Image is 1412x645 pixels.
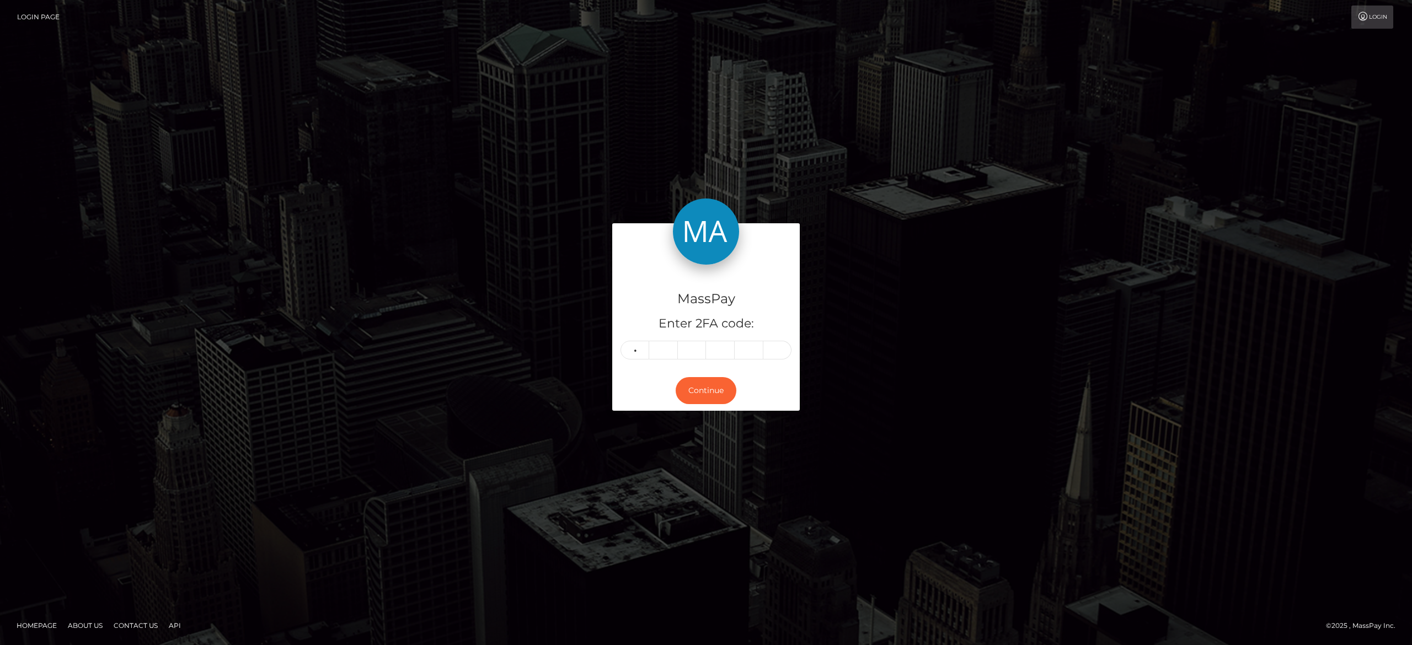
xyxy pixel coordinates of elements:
h4: MassPay [621,289,791,309]
a: Homepage [12,617,61,634]
h5: Enter 2FA code: [621,315,791,332]
button: Continue [676,377,736,404]
a: Login [1351,6,1393,29]
a: Login Page [17,6,60,29]
a: API [164,617,185,634]
img: MassPay [673,198,739,265]
a: About Us [63,617,107,634]
div: © 2025 , MassPay Inc. [1326,620,1404,632]
a: Contact Us [109,617,162,634]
